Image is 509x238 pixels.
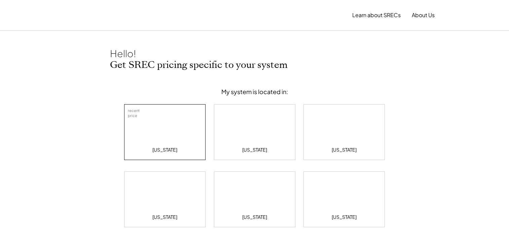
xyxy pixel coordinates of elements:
[75,4,131,27] img: yH5BAEAAAAALAAAAAABAAEAAAIBRAA7
[152,147,177,153] div: [US_STATE]
[152,214,177,221] div: [US_STATE]
[131,178,198,212] img: North Carolina
[332,147,357,153] div: [US_STATE]
[131,111,198,145] img: District of Columbia
[242,147,267,153] div: [US_STATE]
[221,88,288,95] div: My system is located in:
[311,111,378,145] img: New Jersey
[110,47,177,59] div: Hello!
[110,59,399,71] h2: Get SREC pricing specific to your system
[352,8,401,22] button: Learn about SRECs
[311,178,378,212] img: Virginia
[242,214,267,221] div: [US_STATE]
[412,8,435,22] button: About Us
[332,214,357,221] div: [US_STATE]
[221,111,288,145] img: Maryland
[221,178,288,212] img: Pennsylvania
